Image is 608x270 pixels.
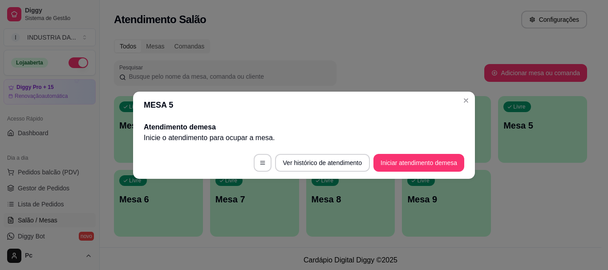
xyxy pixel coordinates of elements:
h2: Atendimento de mesa [144,122,464,133]
header: MESA 5 [133,92,475,118]
button: Ver histórico de atendimento [275,154,370,172]
p: Inicie o atendimento para ocupar a mesa . [144,133,464,143]
button: Close [459,93,473,108]
button: Iniciar atendimento demesa [373,154,464,172]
